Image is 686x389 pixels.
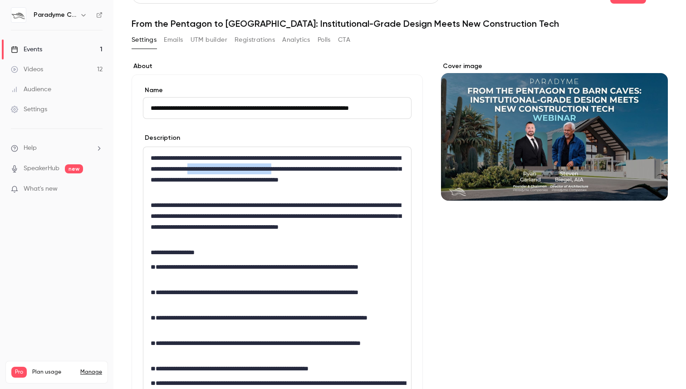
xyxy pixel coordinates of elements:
[164,33,183,47] button: Emails
[143,86,412,95] label: Name
[34,10,76,20] h6: Paradyme Companies
[191,33,227,47] button: UTM builder
[282,33,310,47] button: Analytics
[318,33,331,47] button: Polls
[132,62,423,71] label: About
[11,8,26,22] img: Paradyme Companies
[24,184,58,194] span: What's new
[132,18,668,29] h1: From the Pentagon to [GEOGRAPHIC_DATA]: Institutional-Grade Design Meets New Construction Tech
[642,175,661,193] button: cover-image
[11,65,43,74] div: Videos
[11,105,47,114] div: Settings
[32,369,75,376] span: Plan usage
[11,143,103,153] li: help-dropdown-opener
[85,378,102,386] p: / 150
[65,164,83,173] span: new
[11,367,27,378] span: Pro
[85,379,89,384] span: 12
[24,164,59,173] a: SpeakerHub
[338,33,350,47] button: CTA
[11,378,29,386] p: Videos
[235,33,275,47] button: Registrations
[80,369,102,376] a: Manage
[143,133,180,143] label: Description
[24,143,37,153] span: Help
[132,33,157,47] button: Settings
[441,62,668,71] label: Cover image
[11,85,51,94] div: Audience
[92,185,103,193] iframe: Noticeable Trigger
[11,45,42,54] div: Events
[441,62,668,201] section: Cover image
